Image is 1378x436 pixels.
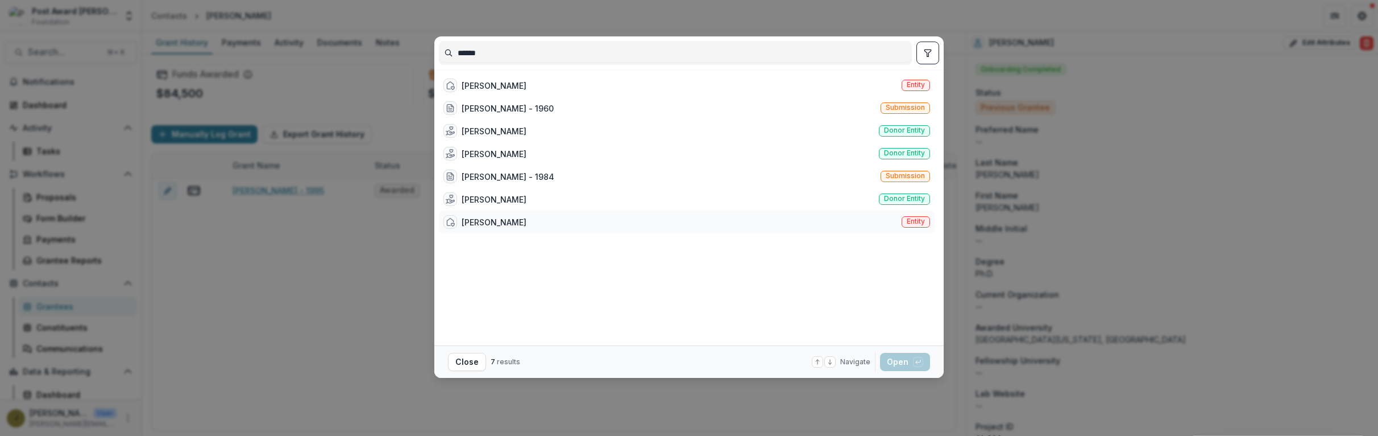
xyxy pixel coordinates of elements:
div: [PERSON_NAME] [462,216,526,228]
span: Donor entity [884,195,925,203]
span: Donor entity [884,126,925,134]
button: toggle filters [916,42,939,64]
span: Submission [886,172,925,180]
button: Close [448,353,486,371]
div: [PERSON_NAME] [462,148,526,160]
span: Entity [907,81,925,89]
div: [PERSON_NAME] [462,80,526,92]
span: Submission [886,104,925,112]
div: [PERSON_NAME] - 1984 [462,171,554,183]
span: Navigate [840,357,870,367]
span: Donor entity [884,149,925,157]
span: 7 [491,357,495,366]
span: results [497,357,520,366]
div: [PERSON_NAME] - 1960 [462,102,554,114]
span: Entity [907,217,925,225]
div: [PERSON_NAME] [462,125,526,137]
button: Open [880,353,930,371]
div: [PERSON_NAME] [462,194,526,205]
